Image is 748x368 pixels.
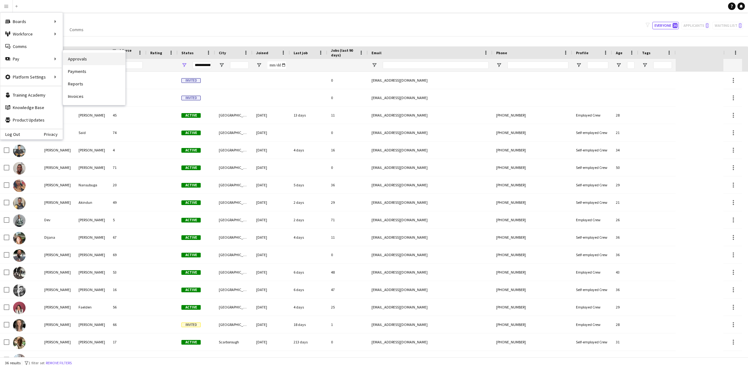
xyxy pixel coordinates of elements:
div: 50 [612,159,638,176]
span: Invited [181,323,201,327]
div: [EMAIL_ADDRESS][DOMAIN_NAME] [368,176,492,194]
div: [PERSON_NAME] [41,333,75,351]
div: 6 days [290,264,327,281]
div: [EMAIL_ADDRESS][DOMAIN_NAME] [368,124,492,141]
div: Dijana [41,229,75,246]
div: [PERSON_NAME] [41,264,75,281]
div: 11 [327,229,368,246]
span: Active [181,270,201,275]
span: Active [181,253,201,257]
div: [EMAIL_ADDRESS][DOMAIN_NAME] [368,299,492,316]
div: 45 [109,107,146,124]
div: 74 [109,124,146,141]
div: 20 [109,176,146,194]
span: Invited [181,96,201,100]
span: Active [181,288,201,292]
div: [DATE] [252,229,290,246]
div: 16 [327,141,368,159]
div: 4 [109,141,146,159]
input: Email Filter Input [383,61,489,69]
div: 21 [612,194,638,211]
img: Caroline Nansubuga [13,179,26,192]
img: Jason McGibney [13,354,26,366]
input: Profile Filter Input [587,61,608,69]
div: [DATE] [252,159,290,176]
div: Self-employed Crew [572,246,612,263]
div: [DATE] [252,194,290,211]
img: Dijana Posavec [13,232,26,244]
div: [PHONE_NUMBER] [492,176,572,194]
div: Self-employed Crew [572,229,612,246]
div: [PERSON_NAME] [41,299,75,316]
div: 0 [327,159,368,176]
div: 17 [109,333,146,351]
div: Boards [0,15,63,28]
div: 53 [109,264,146,281]
img: Evan Sheldon [13,284,26,297]
div: [PERSON_NAME] [41,159,75,176]
span: Active [181,218,201,222]
div: [EMAIL_ADDRESS][DOMAIN_NAME] [368,229,492,246]
div: [EMAIL_ADDRESS][DOMAIN_NAME] [368,333,492,351]
div: 21 [612,124,638,141]
div: [PERSON_NAME] [41,351,75,368]
div: [DATE] [252,141,290,159]
input: Phone Filter Input [507,61,568,69]
div: [PHONE_NUMBER] [492,316,572,333]
div: 18 days [290,316,327,333]
div: 11 [327,107,368,124]
div: Self-employed Crew [572,141,612,159]
div: 49 [109,194,146,211]
div: Markham [215,351,252,368]
div: [PERSON_NAME] [75,264,109,281]
div: [GEOGRAPHIC_DATA] [215,299,252,316]
div: Employed Crew [572,316,612,333]
div: 0 [327,124,368,141]
div: 28 [612,107,638,124]
a: Comms [67,26,86,34]
span: Active [181,200,201,205]
div: Self-employed Crew [572,159,612,176]
img: Dev Patel [13,214,26,227]
div: [EMAIL_ADDRESS][DOMAIN_NAME] [368,264,492,281]
div: 4 days [290,229,327,246]
div: [GEOGRAPHIC_DATA] [215,194,252,211]
div: [PERSON_NAME] [41,316,75,333]
div: 2 days [290,211,327,228]
span: Active [181,183,201,188]
div: [PHONE_NUMBER] [492,194,572,211]
a: Reports [63,78,125,90]
div: [GEOGRAPHIC_DATA] [215,281,252,298]
div: [DATE] [252,333,290,351]
div: 29 [327,194,368,211]
div: Nansubuga [75,176,109,194]
div: [PHONE_NUMBER] [492,141,572,159]
div: Scarborough [215,333,252,351]
div: [PERSON_NAME] [75,229,109,246]
div: [PERSON_NAME] [75,351,109,368]
div: Employed Crew [572,107,612,124]
div: 66 [109,316,146,333]
a: Training Academy [0,89,63,101]
div: Workforce [0,28,63,40]
div: Faelden [75,299,109,316]
button: Open Filter Menu [256,62,262,68]
div: [EMAIL_ADDRESS][DOMAIN_NAME] [368,107,492,124]
div: 1 [327,316,368,333]
div: 71 [109,159,146,176]
span: Active [181,131,201,135]
div: 34 [612,141,638,159]
button: Remove filters [45,360,73,366]
span: Jobs (last 90 days) [331,48,357,57]
div: [GEOGRAPHIC_DATA] [215,211,252,228]
img: Giannina Fazzari [13,319,26,332]
img: Andres Pena [13,162,26,174]
span: City [219,50,226,55]
div: [DATE] [252,281,290,298]
div: [PERSON_NAME] [41,246,75,263]
span: Active [181,148,201,153]
span: Email [372,50,381,55]
div: [EMAIL_ADDRESS][DOMAIN_NAME] [368,246,492,263]
div: 29 [612,299,638,316]
a: Privacy [44,132,63,137]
